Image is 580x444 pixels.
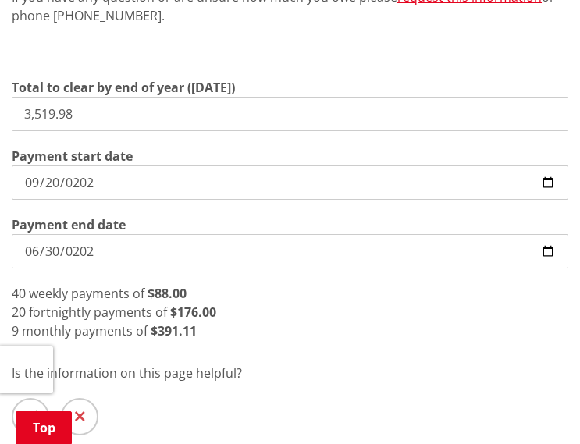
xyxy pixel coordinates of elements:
[12,215,126,234] label: Payment end date
[148,285,187,302] strong: $88.00
[170,304,216,321] strong: $176.00
[29,304,167,321] span: fortnightly payments of
[12,147,133,165] label: Payment start date
[22,322,148,339] span: monthly payments of
[12,304,26,321] span: 20
[16,411,72,444] a: Top
[151,322,197,339] strong: $391.11
[12,364,568,382] p: Is the information on this page helpful?
[29,285,144,302] span: weekly payments of
[12,78,235,97] label: Total to clear by end of year ([DATE])
[12,285,26,302] span: 40
[12,322,19,339] span: 9
[508,378,564,435] iframe: Messenger Launcher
